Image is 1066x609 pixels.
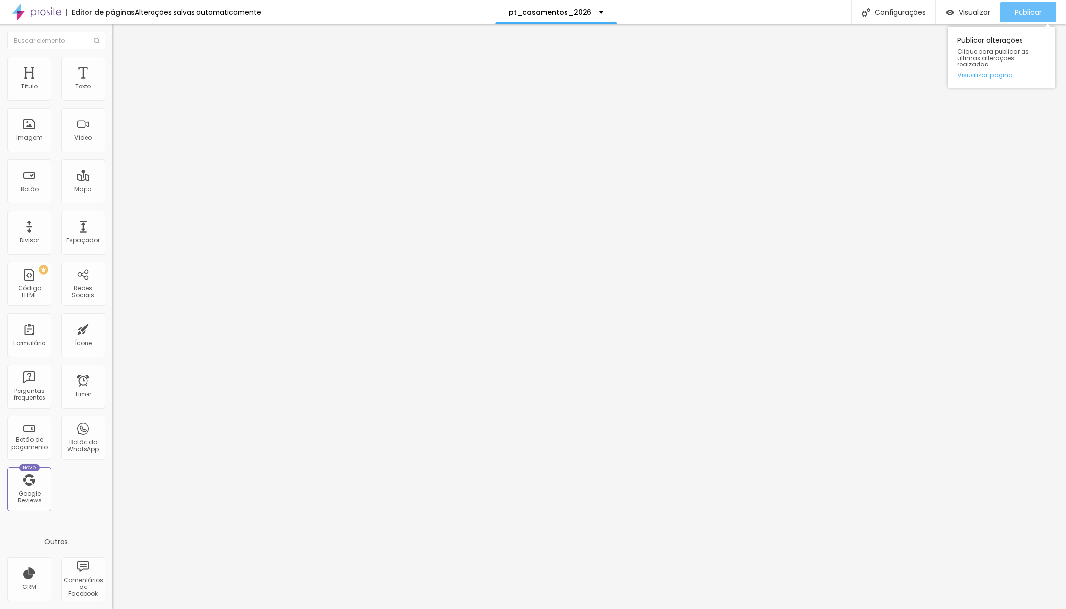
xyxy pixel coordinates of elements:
[64,577,102,598] div: Comentários do Facebook
[66,9,135,16] div: Editor de páginas
[7,32,105,49] input: Buscar elemento
[74,186,92,193] div: Mapa
[75,340,92,347] div: Ícone
[135,9,261,16] div: Alterações salvas automaticamente
[64,439,102,453] div: Botão do WhatsApp
[94,38,100,43] img: Icone
[957,72,1045,78] a: Visualizar página
[19,464,40,471] div: Novo
[509,9,591,16] p: pt_casamentos_2026
[10,388,48,402] div: Perguntas frequentes
[862,8,870,17] img: Icone
[1015,8,1042,16] span: Publicar
[66,237,100,244] div: Espaçador
[948,27,1055,88] div: Publicar alterações
[946,8,954,17] img: view-1.svg
[21,83,38,90] div: Título
[22,584,36,590] div: CRM
[112,24,1066,609] iframe: Editor
[13,340,45,347] div: Formulário
[10,490,48,504] div: Google Reviews
[75,83,91,90] div: Texto
[16,134,43,141] div: Imagem
[959,8,990,16] span: Visualizar
[10,285,48,299] div: Código HTML
[1000,2,1056,22] button: Publicar
[21,186,39,193] div: Botão
[64,285,102,299] div: Redes Sociais
[74,134,92,141] div: Vídeo
[957,48,1045,68] span: Clique para publicar as ultimas alterações reaizadas
[10,436,48,451] div: Botão de pagamento
[20,237,39,244] div: Divisor
[936,2,1000,22] button: Visualizar
[75,391,91,398] div: Timer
